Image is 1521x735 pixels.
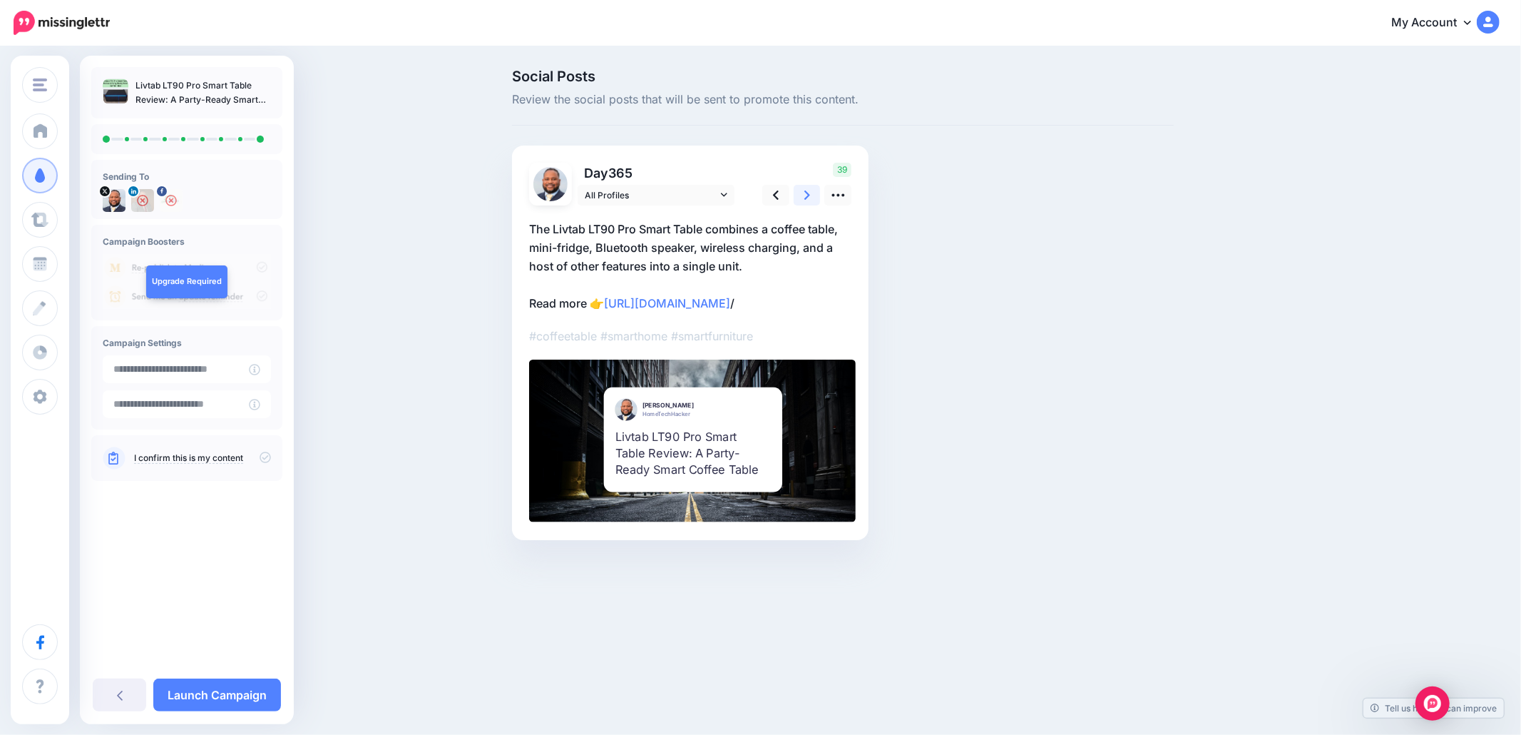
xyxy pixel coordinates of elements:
[1415,686,1450,721] div: Open Intercom Messenger
[833,163,851,177] span: 39
[642,400,694,412] span: [PERSON_NAME]
[529,220,851,313] p: The Livtab LT90 Pro Smart Table combines a coffee table, mini-fridge, Bluetooth speaker, wireless...
[585,188,717,203] span: All Profiles
[604,296,730,310] a: [URL][DOMAIN_NAME]
[103,171,271,182] h4: Sending To
[146,265,227,298] a: Upgrade Required
[131,189,154,212] img: 1516308613108-73549.png
[608,166,633,181] span: 365
[1377,6,1500,41] a: My Account
[103,338,271,348] h4: Campaign Settings
[512,69,1174,83] span: Social Posts
[33,78,47,91] img: menu.png
[135,78,271,107] p: Livtab LT90 Pro Smart Table Review: A Party-Ready Smart Coffee Table
[14,11,110,35] img: Missinglettr
[103,189,126,212] img: yKncisBa-71620.jpg
[578,185,734,206] a: All Profiles
[134,452,243,464] a: I confirm this is my content
[160,189,183,212] img: 302280400_744577310208203_2866280068992419804_n-bsa134649.jpg
[512,91,1174,109] span: Review the social posts that will be sent to promote this content.
[103,78,128,104] img: 3825d613dd8ab9c61b3a06d5df6c67bd_thumb.jpg
[578,163,737,183] p: Day
[533,167,568,201] img: yKncisBa-71620.jpg
[103,254,271,309] img: campaign_review_boosters.png
[642,408,690,420] span: HomeTechHacker
[1363,699,1504,718] a: Tell us how we can improve
[529,327,851,345] p: #coffeetable #smarthome #smartfurniture
[103,236,271,247] h4: Campaign Boosters
[615,429,769,478] div: Livtab LT90 Pro Smart Table Review: A Party-Ready Smart Coffee Table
